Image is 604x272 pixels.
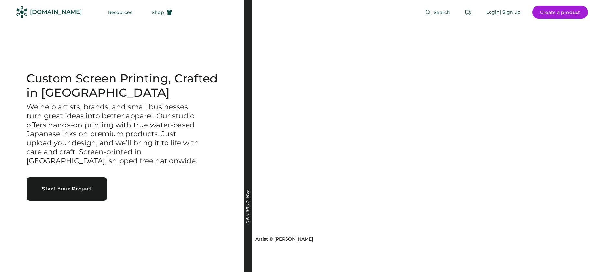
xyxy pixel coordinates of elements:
span: Shop [152,10,164,15]
div: Login [486,9,500,16]
img: Rendered Logo - Screens [16,6,27,18]
h3: We help artists, brands, and small businesses turn great ideas into better apparel. Our studio of... [27,103,201,166]
div: Artist © [PERSON_NAME] [255,236,313,243]
button: Shop [144,6,180,19]
button: Retrieve an order [462,6,475,19]
span: Search [434,10,450,15]
button: Start Your Project [27,177,107,201]
h1: Custom Screen Printing, Crafted in [GEOGRAPHIC_DATA] [27,71,228,100]
button: Resources [100,6,140,19]
a: Artist © [PERSON_NAME] [253,234,313,243]
div: | Sign up [500,9,521,16]
button: Create a product [532,6,588,19]
div: PANTONE® 419 C [246,189,250,254]
div: [DOMAIN_NAME] [30,8,82,16]
button: Search [417,6,458,19]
